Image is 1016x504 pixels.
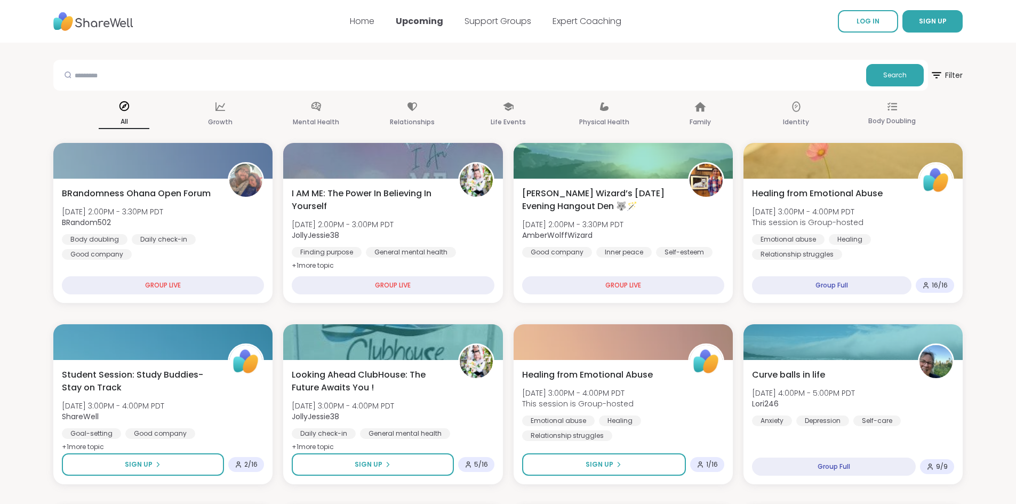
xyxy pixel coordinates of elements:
a: Support Groups [465,15,531,27]
div: Self-care [853,415,901,426]
div: Good company [62,249,132,260]
div: Goal-setting [62,428,121,439]
span: Sign Up [125,460,153,469]
span: SIGN UP [919,17,947,26]
b: JollyJessie38 [292,230,339,241]
div: Inner peace [596,247,652,258]
button: Search [866,64,924,86]
img: BRandom502 [229,164,262,197]
a: Upcoming [396,15,443,27]
img: ShareWell [229,345,262,378]
span: Student Session: Study Buddies- Stay on Track [62,369,216,394]
div: General mental health [360,428,450,439]
span: [DATE] 4:00PM - 5:00PM PDT [752,388,855,398]
span: [DATE] 3:00PM - 4:00PM PDT [292,401,394,411]
p: Identity [783,116,809,129]
p: Growth [208,116,233,129]
span: 2 / 16 [244,460,258,469]
img: JollyJessie38 [460,345,493,378]
div: Body doubling [62,234,127,245]
b: ShareWell [62,411,99,422]
div: Emotional abuse [752,234,825,245]
span: 9 / 9 [936,462,948,471]
div: Anxiety [752,415,792,426]
b: BRandom502 [62,217,111,228]
span: Sign Up [355,460,382,469]
p: Mental Health [293,116,339,129]
img: ShareWell [919,164,953,197]
span: Curve balls in life [752,369,825,381]
p: Body Doubling [868,115,916,127]
div: Healing [829,234,871,245]
div: Good company [125,428,195,439]
div: Emotional abuse [522,415,595,426]
img: ShareWell Nav Logo [53,7,133,36]
div: Daily check-in [292,428,356,439]
div: Relationship struggles [522,430,612,441]
div: Relationship struggles [752,249,842,260]
img: Lori246 [919,345,953,378]
button: Filter [930,60,963,91]
p: Family [690,116,711,129]
span: This session is Group-hosted [522,398,634,409]
span: Sign Up [586,460,613,469]
span: [DATE] 2:00PM - 3:30PM PDT [522,219,623,230]
span: LOG IN [857,17,879,26]
button: Sign Up [522,453,686,476]
span: I AM ME: The Power In Believing In Yourself [292,187,446,213]
button: SIGN UP [902,10,963,33]
div: Group Full [752,458,916,476]
span: 5 / 16 [474,460,488,469]
span: 1 / 16 [706,460,718,469]
div: GROUP LIVE [522,276,724,294]
b: Lori246 [752,398,779,409]
img: ShareWell [690,345,723,378]
p: Life Events [491,116,526,129]
span: [DATE] 2:00PM - 3:00PM PDT [292,219,394,230]
img: JollyJessie38 [460,164,493,197]
span: [PERSON_NAME] Wizard’s [DATE] Evening Hangout Den 🐺🪄 [522,187,676,213]
div: Healing [599,415,641,426]
span: [DATE] 3:00PM - 4:00PM PDT [522,388,634,398]
button: Sign Up [292,453,453,476]
div: Good company [522,247,592,258]
span: 16 / 16 [932,281,948,290]
span: Filter [930,62,963,88]
p: Relationships [390,116,435,129]
b: AmberWolffWizard [522,230,593,241]
div: GROUP LIVE [292,276,494,294]
span: BRandomness Ohana Open Forum [62,187,211,200]
b: JollyJessie38 [292,411,339,422]
span: Search [883,70,907,80]
span: [DATE] 3:00PM - 4:00PM PDT [752,206,863,217]
div: Finding purpose [292,247,362,258]
div: General mental health [366,247,456,258]
span: [DATE] 2:00PM - 3:30PM PDT [62,206,163,217]
span: Healing from Emotional Abuse [522,369,653,381]
div: Daily check-in [132,234,196,245]
p: Physical Health [579,116,629,129]
a: Home [350,15,374,27]
img: AmberWolffWizard [690,164,723,197]
div: Self-esteem [656,247,713,258]
span: This session is Group-hosted [752,217,863,228]
a: Expert Coaching [553,15,621,27]
a: LOG IN [838,10,898,33]
button: Sign Up [62,453,224,476]
p: All [99,115,149,129]
span: Healing from Emotional Abuse [752,187,883,200]
div: GROUP LIVE [62,276,264,294]
span: Looking Ahead ClubHouse: The Future Awaits You ! [292,369,446,394]
div: Group Full [752,276,911,294]
div: Depression [796,415,849,426]
span: [DATE] 3:00PM - 4:00PM PDT [62,401,164,411]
